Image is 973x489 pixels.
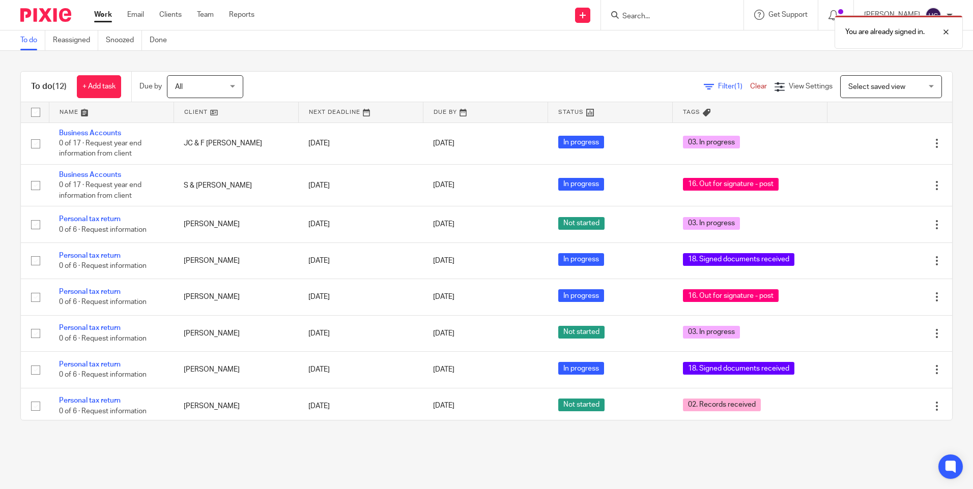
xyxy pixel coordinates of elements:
[174,242,298,279] td: [PERSON_NAME]
[433,366,454,373] span: [DATE]
[174,279,298,315] td: [PERSON_NAME]
[558,326,605,339] span: Not started
[683,109,700,115] span: Tags
[139,81,162,91] p: Due by
[52,82,67,90] span: (12)
[433,403,454,410] span: [DATE]
[174,352,298,388] td: [PERSON_NAME]
[683,178,779,191] span: 16. Out for signature - post
[433,221,454,228] span: [DATE]
[683,253,794,266] span: 18. Signed documents received
[433,182,454,189] span: [DATE]
[558,178,604,191] span: In progress
[59,140,141,158] span: 0 of 17 · Request year end information from client
[59,335,147,342] span: 0 of 6 · Request information
[174,206,298,242] td: [PERSON_NAME]
[20,30,45,50] a: To do
[20,8,71,22] img: Pixie
[789,83,833,90] span: View Settings
[718,83,750,90] span: Filter
[77,75,121,98] a: + Add task
[175,83,183,90] span: All
[298,315,423,351] td: [DATE]
[683,136,740,148] span: 03. In progress
[558,217,605,230] span: Not started
[59,408,147,415] span: 0 of 6 · Request information
[59,226,147,233] span: 0 of 6 · Request information
[31,81,67,92] h1: To do
[174,388,298,424] td: [PERSON_NAME]
[683,399,761,411] span: 02. Records received
[106,30,142,50] a: Snoozed
[298,123,423,164] td: [DATE]
[433,330,454,337] span: [DATE]
[59,397,121,404] a: Personal tax return
[59,216,121,223] a: Personal tax return
[558,362,604,375] span: In progress
[59,171,121,178] a: Business Accounts
[298,206,423,242] td: [DATE]
[59,130,121,137] a: Business Accounts
[59,324,121,331] a: Personal tax return
[298,352,423,388] td: [DATE]
[433,140,454,147] span: [DATE]
[174,315,298,351] td: [PERSON_NAME]
[59,371,147,378] span: 0 of 6 · Request information
[127,10,144,20] a: Email
[683,362,794,375] span: 18. Signed documents received
[197,10,214,20] a: Team
[845,27,925,37] p: You are already signed in.
[683,217,740,230] span: 03. In progress
[174,164,298,206] td: S & [PERSON_NAME]
[925,7,941,23] img: svg%3E
[750,83,767,90] a: Clear
[94,10,112,20] a: Work
[59,361,121,368] a: Personal tax return
[174,123,298,164] td: JC & F [PERSON_NAME]
[558,399,605,411] span: Not started
[558,253,604,266] span: In progress
[59,252,121,259] a: Personal tax return
[298,388,423,424] td: [DATE]
[53,30,98,50] a: Reassigned
[433,293,454,300] span: [DATE]
[433,257,454,264] span: [DATE]
[159,10,182,20] a: Clients
[59,262,147,269] span: 0 of 6 · Request information
[298,164,423,206] td: [DATE]
[558,136,604,148] span: In progress
[59,299,147,306] span: 0 of 6 · Request information
[298,242,423,279] td: [DATE]
[683,289,779,302] span: 16. Out for signature - post
[558,289,604,302] span: In progress
[150,30,175,50] a: Done
[59,182,141,200] span: 0 of 17 · Request year end information from client
[683,326,740,339] span: 03. In progress
[848,83,905,90] span: Select saved view
[298,279,423,315] td: [DATE]
[229,10,254,20] a: Reports
[734,83,742,90] span: (1)
[59,288,121,295] a: Personal tax return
